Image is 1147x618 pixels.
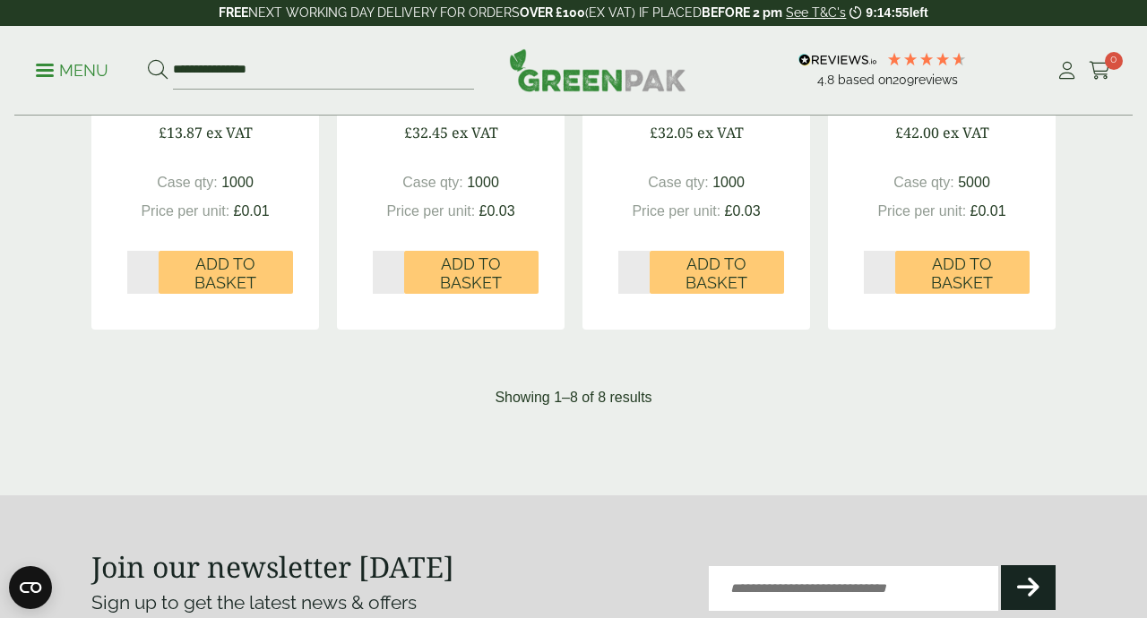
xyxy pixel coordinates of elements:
[1089,57,1111,84] a: 0
[877,203,966,219] span: Price per unit:
[219,5,248,20] strong: FREE
[452,123,498,142] span: ex VAT
[712,175,745,190] span: 1000
[404,251,539,294] button: Add to Basket
[159,251,293,294] button: Add to Basket
[9,566,52,609] button: Open CMP widget
[970,203,1006,219] span: £0.01
[648,175,709,190] span: Case qty:
[1105,52,1123,70] span: 0
[725,203,761,219] span: £0.03
[157,175,218,190] span: Case qty:
[910,5,928,20] span: left
[650,123,694,142] span: £32.05
[650,251,784,294] button: Add to Basket
[91,547,454,586] strong: Join our newsletter [DATE]
[866,5,909,20] span: 9:14:55
[479,203,515,219] span: £0.03
[786,5,846,20] a: See T&C's
[417,254,526,293] span: Add to Basket
[234,203,270,219] span: £0.01
[141,203,229,219] span: Price per unit:
[1089,62,1111,80] i: Cart
[958,175,990,190] span: 5000
[36,60,108,78] a: Menu
[893,73,914,87] span: 209
[509,48,686,91] img: GreenPak Supplies
[404,123,448,142] span: £32.45
[171,254,280,293] span: Add to Basket
[495,387,651,408] p: Showing 1–8 of 8 results
[206,123,253,142] span: ex VAT
[914,73,958,87] span: reviews
[943,123,989,142] span: ex VAT
[893,175,954,190] span: Case qty:
[697,123,744,142] span: ex VAT
[632,203,720,219] span: Price per unit:
[908,254,1017,293] span: Add to Basket
[159,123,203,142] span: £13.87
[838,73,893,87] span: Based on
[886,51,967,67] div: 4.78 Stars
[402,175,463,190] span: Case qty:
[386,203,475,219] span: Price per unit:
[467,175,499,190] span: 1000
[91,588,525,617] p: Sign up to get the latest news & offers
[798,54,876,66] img: REVIEWS.io
[895,123,939,142] span: £42.00
[662,254,772,293] span: Add to Basket
[895,251,1030,294] button: Add to Basket
[36,60,108,82] p: Menu
[520,5,585,20] strong: OVER £100
[702,5,782,20] strong: BEFORE 2 pm
[817,73,838,87] span: 4.8
[1056,62,1078,80] i: My Account
[221,175,254,190] span: 1000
